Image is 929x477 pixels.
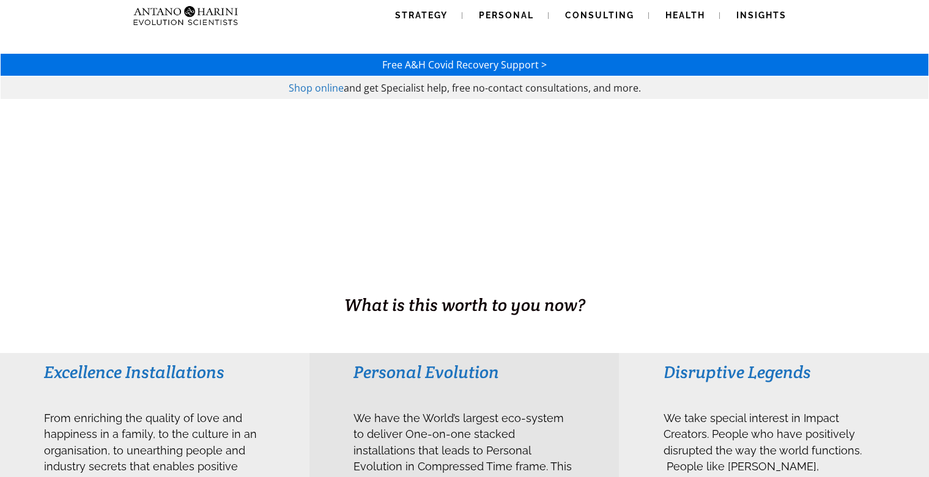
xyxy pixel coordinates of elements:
span: Strategy [395,10,448,20]
span: What is this worth to you now? [344,294,585,316]
h3: Personal Evolution [353,361,574,383]
a: Free A&H Covid Recovery Support > [382,58,547,71]
span: Personal [479,10,534,20]
h3: Excellence Installations [44,361,265,383]
span: Health [665,10,705,20]
span: and get Specialist help, free no-contact consultations, and more. [344,81,641,95]
span: Insights [736,10,787,20]
span: Consulting [565,10,634,20]
h3: Disruptive Legends [664,361,884,383]
a: Shop online [289,81,344,95]
h1: BUSINESS. HEALTH. Family. Legacy [1,267,928,293]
